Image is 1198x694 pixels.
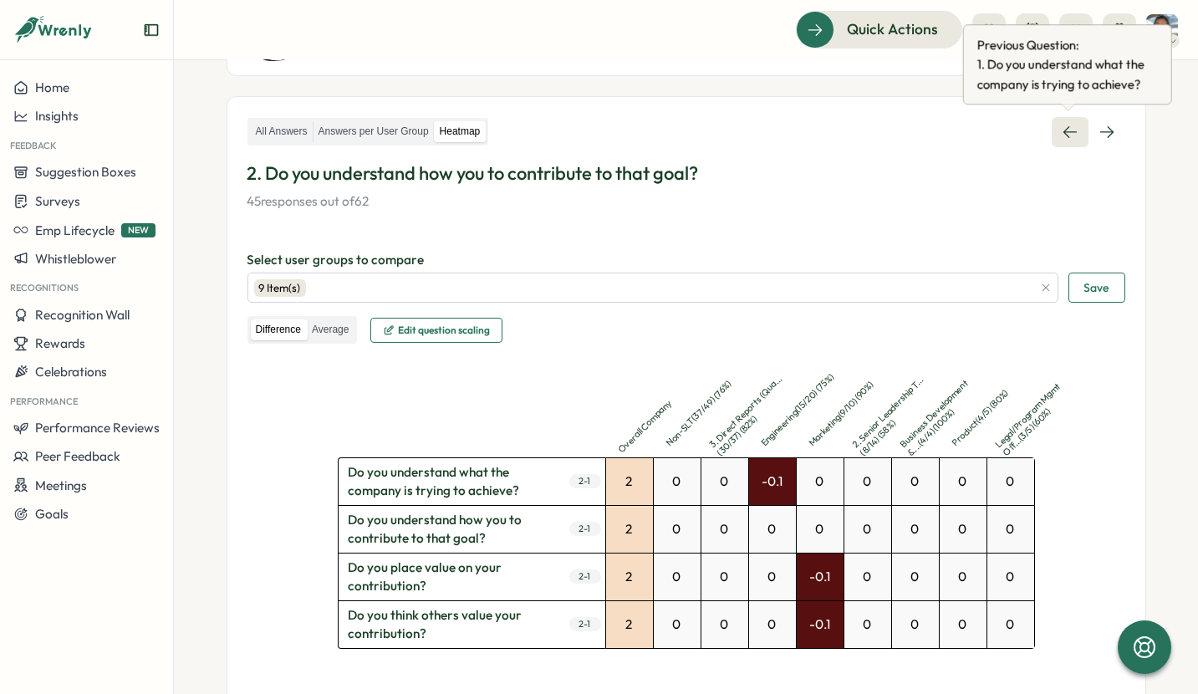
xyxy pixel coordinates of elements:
button: Edit question scaling [370,318,502,343]
span: Recognition Wall [35,307,130,323]
span: 1 . Do you understand what the company is trying to achieve? [977,54,1178,94]
span: Previous Question: [977,35,1178,54]
div: 0 [940,554,986,600]
span: Rewards [35,335,85,351]
div: 0 [701,601,748,648]
div: 0 [749,554,796,600]
span: Surveys [35,193,80,209]
div: 0 [844,554,891,600]
span: Suggestion Boxes [35,164,136,180]
div: 0 [749,506,796,553]
label: Answers per User Group [314,121,434,142]
div: 2 [606,554,653,600]
label: Difference [251,319,306,340]
div: 0 [987,458,1034,505]
span: Emp Lifecycle [35,222,115,238]
span: Whistleblower [35,251,116,267]
div: 0 [892,506,939,553]
div: 0 [940,506,986,553]
div: 0 [701,458,748,505]
p: Business Development &... ( 4 / 4 ) ( 100 %) [898,371,985,458]
div: 0 [892,554,939,600]
span: Performance Reviews [35,420,160,436]
div: 0 [940,458,986,505]
span: Do you understand what the company is trying to achieve? [339,458,565,505]
p: 3. Direct Reports (Qua... ( 30 / 37 ) ( 82 %) [707,371,794,458]
div: 0 [654,506,701,553]
span: Meetings [35,477,87,493]
p: 2. Do you understand how you to contribute to that goal? [247,161,1125,186]
div: 0 [940,601,986,648]
span: Insights [35,108,79,124]
span: Home [35,79,69,95]
span: Quick Actions [847,18,938,40]
div: 2 [606,506,653,553]
span: Peer Feedback [35,448,120,464]
label: Average [307,319,354,340]
p: Legal/Program Mgmt Off... ( 3 / 5 ) ( 60 %) [993,371,1080,458]
button: Save [1068,273,1125,303]
p: Select user groups to compare [247,251,1125,269]
span: 2 - 1 [569,474,601,488]
div: 0 [654,458,701,505]
div: 0 [987,601,1034,648]
div: 0 [844,506,891,553]
button: Expand sidebar [143,22,160,38]
div: 0 [797,506,844,553]
div: 0 [987,506,1034,553]
div: 0 [844,601,891,648]
p: 2. Senior Leadership T... ( 8 / 14 ) ( 58 %) [850,371,937,458]
label: Heatmap [435,121,486,142]
div: 0 [892,601,939,648]
span: Goals [35,506,69,522]
p: Engineering ( 15 / 20 ) ( 75 %) [758,370,837,448]
div: -0.1 [797,601,844,648]
div: -0.1 [797,554,844,600]
div: 0 [654,554,701,600]
div: 9 Item(s) [254,279,306,298]
span: Save [1084,273,1109,302]
div: 2 [606,601,653,648]
p: Product ( 4 / 5 ) ( 80 %) [949,370,1027,448]
label: All Answers [251,121,313,142]
div: 0 [797,458,844,505]
div: 2 [606,458,653,505]
div: 0 [987,554,1034,600]
span: Celebrations [35,364,107,380]
div: 0 [892,458,939,505]
div: 0 [701,554,748,600]
span: Edit question scaling [398,325,490,335]
div: 0 [749,601,796,648]
button: Quick Actions [796,11,962,48]
span: 2 - 1 [569,569,601,584]
span: Do you think others value your contribution? [339,601,565,648]
div: 0 [844,458,891,505]
p: 45 responses out of 62 [247,192,1125,211]
p: Marketing ( 9 / 10 ) ( 90 %) [806,370,884,448]
div: -0.1 [749,458,796,505]
span: Do you place value on your contribution? [339,554,565,600]
span: Do you understand how you to contribute to that goal? [339,506,565,553]
span: 2 - 1 [569,522,601,536]
p: Overall Company [615,376,694,455]
span: NEW [121,223,155,237]
span: 2 - 1 [569,617,601,631]
p: Non-SLT ( 37 / 49 ) ( 76 %) [663,370,742,448]
div: 0 [654,601,701,648]
img: Tracy [1146,14,1178,46]
div: 0 [701,506,748,553]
